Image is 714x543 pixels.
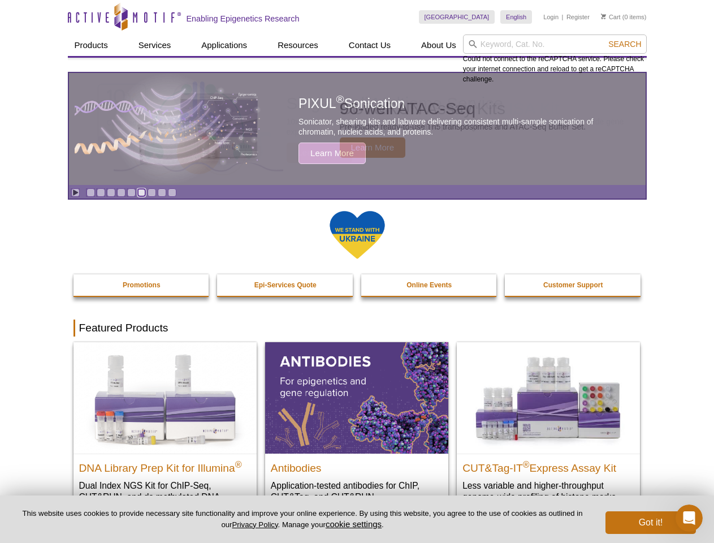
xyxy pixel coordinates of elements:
p: Less variable and higher-throughput genome-wide profiling of histone marks​. [462,480,634,503]
h2: Antibodies [271,457,443,474]
a: Go to slide 2 [97,188,105,197]
img: We Stand With Ukraine [329,210,386,260]
a: Go to slide 1 [86,188,95,197]
a: PIXUL sonication PIXUL®Sonication Sonicator, shearing kits and labware delivering consistent mult... [69,73,646,185]
a: Cart [601,13,621,21]
a: Go to slide 6 [137,188,146,197]
article: PIXUL Sonication [69,73,646,185]
p: Application-tested antibodies for ChIP, CUT&Tag, and CUT&RUN. [271,480,443,503]
a: Customer Support [505,274,642,296]
a: Go to slide 8 [158,188,166,197]
a: Register [566,13,590,21]
a: Go to slide 3 [107,188,115,197]
input: Keyword, Cat. No. [463,35,647,54]
div: Could not connect to the reCAPTCHA service. Please check your internet connection and reload to g... [463,35,647,84]
a: Epi-Services Quote [217,274,354,296]
sup: ® [235,459,242,469]
p: This website uses cookies to provide necessary site functionality and improve your online experie... [18,508,587,530]
li: | [562,10,564,24]
a: Contact Us [342,35,397,56]
h2: Enabling Epigenetics Research [187,14,300,24]
a: [GEOGRAPHIC_DATA] [419,10,495,24]
a: Online Events [361,274,498,296]
img: All Antibodies [265,342,448,453]
a: About Us [414,35,463,56]
a: Applications [194,35,254,56]
a: Products [68,35,115,56]
p: Dual Index NGS Kit for ChIP-Seq, CUT&RUN, and ds methylated DNA assays. [79,480,251,514]
strong: Promotions [123,281,161,289]
a: Privacy Policy [232,520,278,529]
a: Login [543,13,559,21]
img: CUT&Tag-IT® Express Assay Kit [457,342,640,453]
a: CUT&Tag-IT® Express Assay Kit CUT&Tag-IT®Express Assay Kit Less variable and higher-throughput ge... [457,342,640,514]
button: Search [605,39,644,49]
sup: ® [336,94,344,106]
a: Go to slide 5 [127,188,136,197]
a: Services [132,35,178,56]
img: DNA Library Prep Kit for Illumina [73,342,257,453]
h2: CUT&Tag-IT Express Assay Kit [462,457,634,474]
a: Promotions [73,274,210,296]
img: PIXUL sonication [75,72,261,186]
h2: DNA Library Prep Kit for Illumina [79,457,251,474]
span: Learn More [298,143,366,164]
img: Your Cart [601,14,606,19]
iframe: Intercom live chat [676,505,703,532]
button: Got it! [605,511,696,534]
a: Go to slide 4 [117,188,126,197]
button: cookie settings [326,519,382,529]
a: Go to slide 7 [148,188,156,197]
span: PIXUL Sonication [298,96,405,111]
a: All Antibodies Antibodies Application-tested antibodies for ChIP, CUT&Tag, and CUT&RUN. [265,342,448,514]
a: Toggle autoplay [71,188,80,197]
p: Sonicator, shearing kits and labware delivering consistent multi-sample sonication of chromatin, ... [298,117,620,137]
span: Search [608,40,641,49]
h2: Featured Products [73,320,641,337]
strong: Online Events [406,281,452,289]
a: Resources [271,35,325,56]
strong: Epi-Services Quote [254,281,317,289]
sup: ® [523,459,530,469]
li: (0 items) [601,10,647,24]
a: English [500,10,532,24]
strong: Customer Support [543,281,603,289]
a: Go to slide 9 [168,188,176,197]
a: DNA Library Prep Kit for Illumina DNA Library Prep Kit for Illumina® Dual Index NGS Kit for ChIP-... [73,342,257,525]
